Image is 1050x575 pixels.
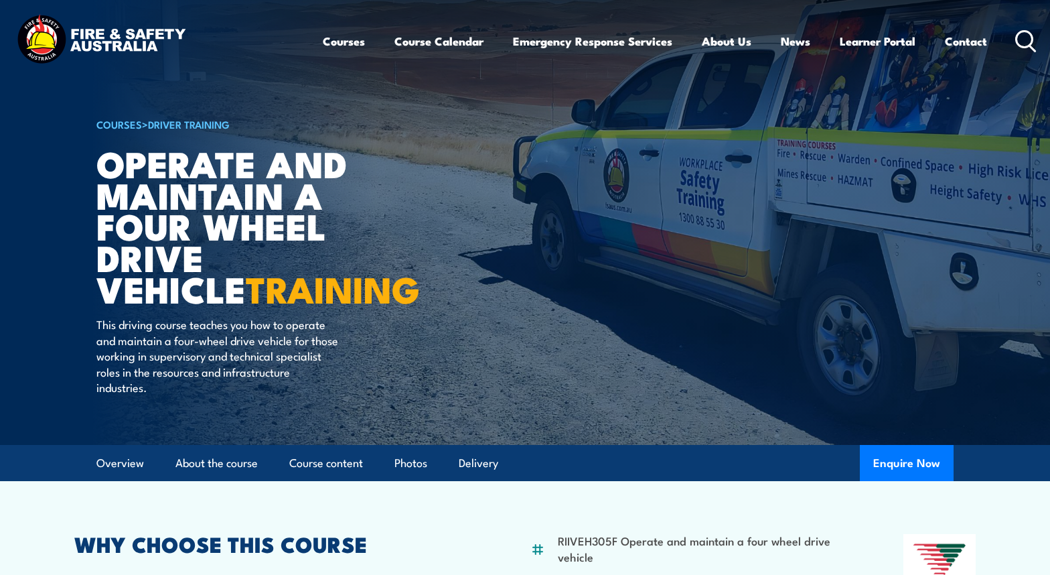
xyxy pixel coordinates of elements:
[74,534,465,553] h2: WHY CHOOSE THIS COURSE
[148,117,230,131] a: Driver Training
[394,23,483,59] a: Course Calendar
[840,23,915,59] a: Learner Portal
[860,445,954,481] button: Enquire Now
[513,23,672,59] a: Emergency Response Services
[96,446,144,481] a: Overview
[459,446,498,481] a: Delivery
[323,23,365,59] a: Courses
[289,446,363,481] a: Course content
[96,116,427,132] h6: >
[394,446,427,481] a: Photos
[558,533,838,564] li: RIIVEH305F Operate and maintain a four wheel drive vehicle
[945,23,987,59] a: Contact
[96,316,341,395] p: This driving course teaches you how to operate and maintain a four-wheel drive vehicle for those ...
[96,147,427,304] h1: Operate and Maintain a Four Wheel Drive Vehicle
[175,446,258,481] a: About the course
[96,117,142,131] a: COURSES
[246,260,420,316] strong: TRAINING
[781,23,810,59] a: News
[702,23,751,59] a: About Us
